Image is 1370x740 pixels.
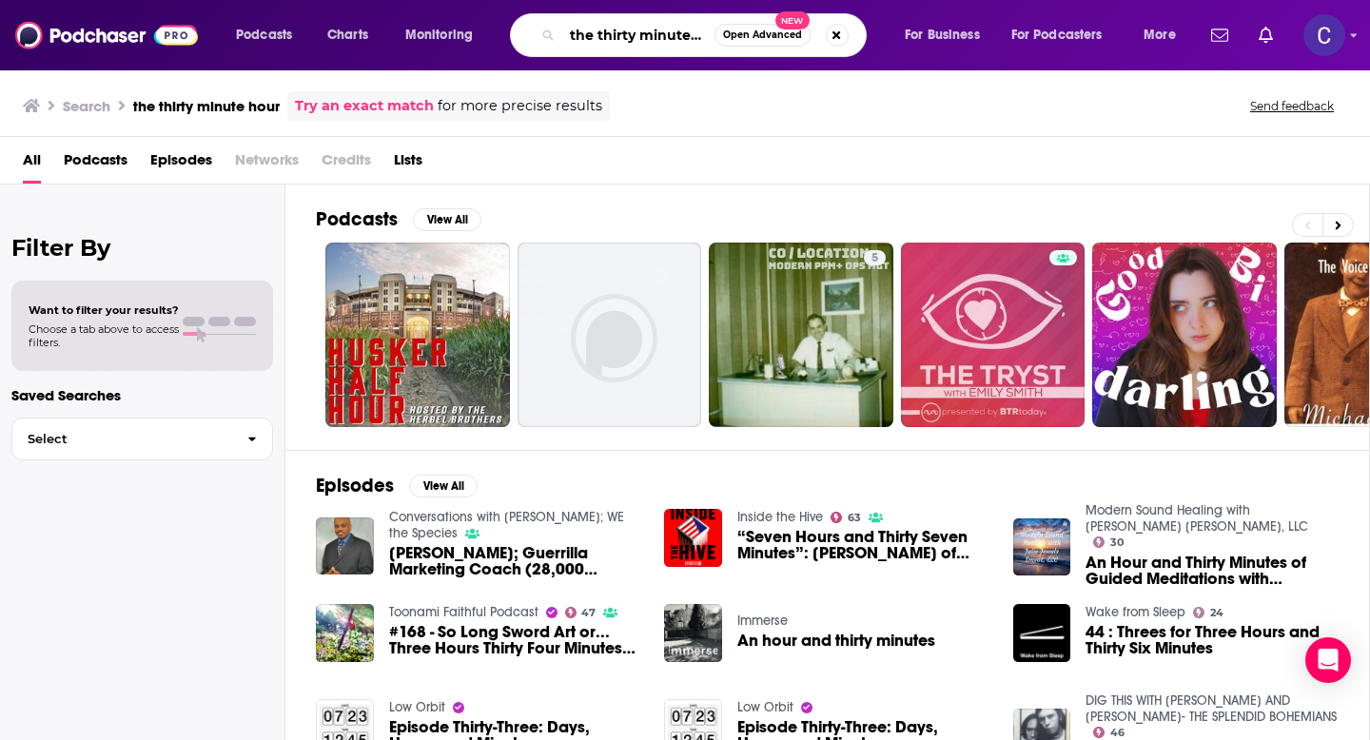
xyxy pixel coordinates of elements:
[737,509,823,525] a: Inside the Hive
[223,20,317,50] button: open menu
[322,145,371,184] span: Credits
[327,22,368,49] span: Charts
[1011,22,1103,49] span: For Podcasters
[316,604,374,662] img: #168 - So Long Sword Art or... Three Hours Thirty Four Minutes and Some Change
[389,624,642,656] a: #168 - So Long Sword Art or... Three Hours Thirty Four Minutes and Some Change
[1305,637,1351,683] div: Open Intercom Messenger
[1013,518,1071,576] img: An Hour and Thirty Minutes of Guided Meditations with Julie Jewels Smoot
[709,243,893,427] a: 5
[1130,20,1200,50] button: open menu
[315,20,380,50] a: Charts
[316,207,481,231] a: PodcastsView All
[316,207,398,231] h2: Podcasts
[389,604,538,620] a: Toonami Faithful Podcast
[891,20,1004,50] button: open menu
[23,145,41,184] a: All
[413,208,481,231] button: View All
[389,545,642,577] a: ERIC TWIGGS; Guerrilla Marketing Coach (28,000 sessions) Author, ‘The Discipline of Now-12 Practi...
[1086,624,1339,656] a: 44 : Threes for Three Hours and Thirty Six Minutes
[737,613,788,629] a: Immerse
[737,699,793,715] a: Low Orbit
[389,699,445,715] a: Low Orbit
[1251,19,1281,51] a: Show notifications dropdown
[12,433,232,445] span: Select
[392,20,498,50] button: open menu
[664,509,722,567] img: “Seven Hours and Thirty Seven Minutes”: Robert Costa of CBS News on Trump’s Jan. 6 “Gap”
[11,418,273,460] button: Select
[1110,538,1124,547] span: 30
[831,512,861,523] a: 63
[737,633,935,649] a: An hour and thirty minutes
[1244,98,1340,114] button: Send feedback
[1303,14,1345,56] button: Show profile menu
[581,609,596,617] span: 47
[723,30,802,40] span: Open Advanced
[409,475,478,497] button: View All
[15,17,198,53] img: Podchaser - Follow, Share and Rate Podcasts
[133,97,280,115] h3: the thirty minute hour
[29,322,179,349] span: Choose a tab above to access filters.
[1086,502,1308,535] a: Modern Sound Healing with Julie Jewels Smoot, LLC
[1110,729,1125,737] span: 46
[150,145,212,184] a: Episodes
[316,474,394,497] h2: Episodes
[871,249,878,268] span: 5
[737,529,990,561] span: “Seven Hours and Thirty Seven Minutes”: [PERSON_NAME] of CBS News on [PERSON_NAME][DATE] “Gap”
[1093,536,1124,548] a: 30
[565,607,597,618] a: 47
[848,514,861,522] span: 63
[29,303,179,317] span: Want to filter your results?
[864,250,886,265] a: 5
[1144,22,1176,49] span: More
[405,22,473,49] span: Monitoring
[389,545,642,577] span: [PERSON_NAME]; Guerrilla Marketing Coach (28,000 sessions) Author, ‘The Discipline of Now-12 Prac...
[316,517,374,575] img: ERIC TWIGGS; Guerrilla Marketing Coach (28,000 sessions) Author, ‘The Discipline of Now-12 Practi...
[316,474,478,497] a: EpisodesView All
[394,145,422,184] a: Lists
[1086,604,1185,620] a: Wake from Sleep
[714,24,811,47] button: Open AdvancedNew
[562,20,714,50] input: Search podcasts, credits, & more...
[1204,19,1236,51] a: Show notifications dropdown
[389,509,624,541] a: Conversations with Calvin; WE the Species
[905,22,980,49] span: For Business
[1210,609,1223,617] span: 24
[528,13,885,57] div: Search podcasts, credits, & more...
[775,11,810,29] span: New
[1303,14,1345,56] span: Logged in as publicityxxtina
[11,386,273,404] p: Saved Searches
[1086,555,1339,587] a: An Hour and Thirty Minutes of Guided Meditations with Julie Jewels Smoot
[1193,607,1223,618] a: 24
[438,95,602,117] span: for more precise results
[664,604,722,662] img: An hour and thirty minutes
[295,95,434,117] a: Try an exact match
[63,97,110,115] h3: Search
[999,20,1130,50] button: open menu
[1086,692,1337,725] a: DIG THIS WITH BILL MESNIK AND RICH BUCKLAND- THE SPLENDID BOHEMIANS
[1303,14,1345,56] img: User Profile
[64,145,127,184] a: Podcasts
[1086,555,1339,587] span: An Hour and Thirty Minutes of Guided Meditations with [PERSON_NAME] [PERSON_NAME]
[737,529,990,561] a: “Seven Hours and Thirty Seven Minutes”: Robert Costa of CBS News on Trump’s Jan. 6 “Gap”
[236,22,292,49] span: Podcasts
[1013,604,1071,662] img: 44 : Threes for Three Hours and Thirty Six Minutes
[1093,727,1125,738] a: 46
[235,145,299,184] span: Networks
[11,234,273,262] h2: Filter By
